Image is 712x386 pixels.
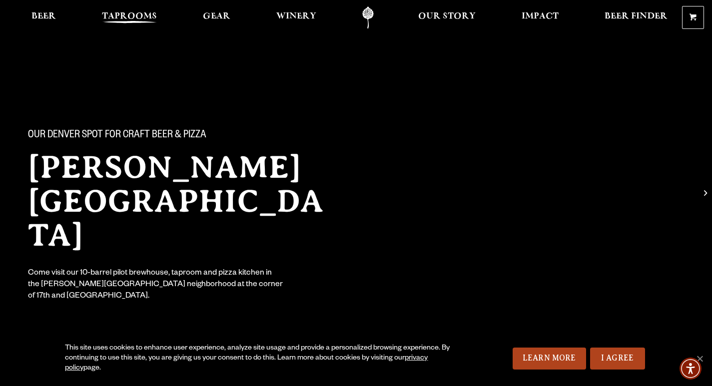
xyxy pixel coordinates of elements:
h2: [PERSON_NAME][GEOGRAPHIC_DATA] [28,150,340,252]
span: Gear [203,12,230,20]
span: Beer Finder [605,12,668,20]
a: Odell Home [349,6,387,29]
a: Taprooms [95,6,163,29]
a: Impact [515,6,565,29]
div: Come visit our 10-barrel pilot brewhouse, taproom and pizza kitchen in the [PERSON_NAME][GEOGRAPH... [28,268,284,303]
div: Accessibility Menu [680,358,702,380]
a: Our Story [412,6,482,29]
span: Winery [276,12,316,20]
a: Beer Finder [598,6,674,29]
span: Our Story [418,12,476,20]
a: Learn More [513,348,586,370]
span: Taprooms [102,12,157,20]
a: Gear [196,6,237,29]
span: Impact [522,12,559,20]
a: Winery [270,6,323,29]
span: Beer [31,12,56,20]
a: Beer [25,6,62,29]
div: This site uses cookies to enhance user experience, analyze site usage and provide a personalized ... [65,344,462,374]
a: I Agree [590,348,645,370]
span: Our Denver spot for craft beer & pizza [28,129,206,142]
